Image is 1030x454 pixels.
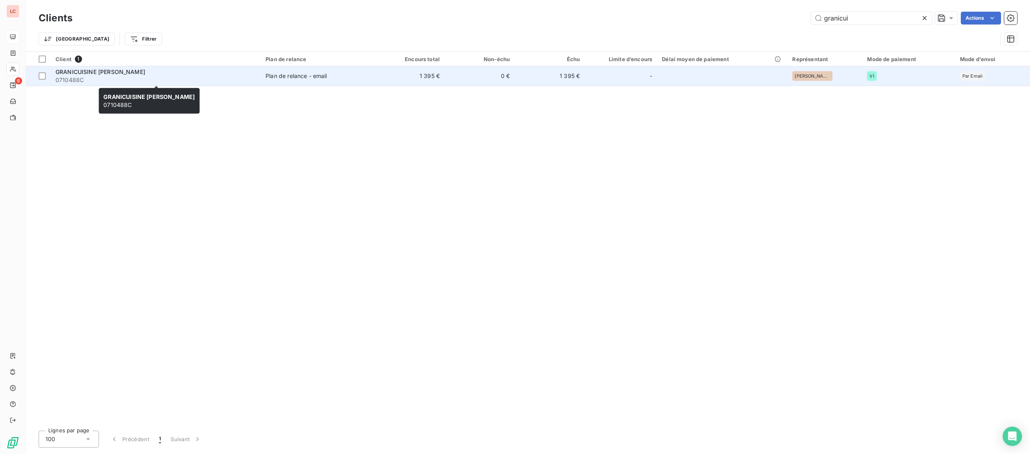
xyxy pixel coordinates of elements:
[375,66,445,86] td: 1 395 €
[103,93,195,100] span: GRANICUISINE [PERSON_NAME]
[159,435,161,443] span: 1
[105,431,154,448] button: Précédent
[56,68,145,75] span: GRANICUISINE [PERSON_NAME]
[39,33,115,45] button: [GEOGRAPHIC_DATA]
[56,76,256,84] span: 0710488C
[266,56,370,62] div: Plan de relance
[795,74,830,78] span: [PERSON_NAME]
[960,56,1025,62] div: Mode d'envoi
[589,56,652,62] div: Limite d’encours
[792,56,857,62] div: Représentant
[75,55,82,63] span: 1
[449,56,510,62] div: Non-échu
[103,93,195,108] span: 0710488C
[39,11,72,25] h3: Clients
[867,56,950,62] div: Mode de paiement
[6,5,19,18] div: LC
[154,431,166,448] button: 1
[961,12,1001,25] button: Actions
[379,56,440,62] div: Encours total
[166,431,206,448] button: Suivant
[662,56,783,62] div: Délai moyen de paiement
[962,74,983,78] span: Par Email
[650,72,652,80] span: -
[519,56,580,62] div: Échu
[1003,427,1022,446] div: Open Intercom Messenger
[45,435,55,443] span: 100
[6,436,19,449] img: Logo LeanPay
[515,66,585,86] td: 1 395 €
[869,74,874,78] span: VI
[125,33,162,45] button: Filtrer
[445,66,515,86] td: 0 €
[15,77,22,84] span: 6
[811,12,932,25] input: Rechercher
[56,56,72,62] span: Client
[266,72,327,80] div: Plan de relance - email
